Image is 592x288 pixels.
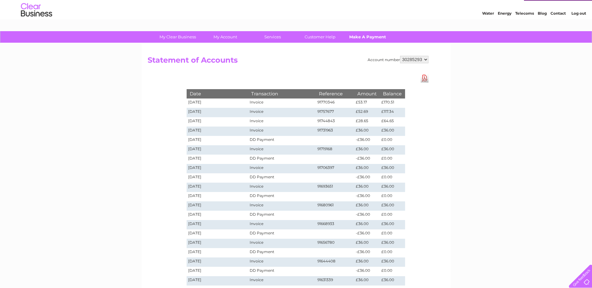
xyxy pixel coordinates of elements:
a: Download Pdf [421,74,428,83]
a: Contact [550,26,566,31]
td: Invoice [248,239,316,248]
h2: Statement of Accounts [148,56,428,68]
td: £64.65 [380,117,405,127]
td: £36.00 [380,239,405,248]
td: £117.34 [380,108,405,117]
td: Invoice [248,257,316,267]
td: [DATE] [187,248,248,257]
td: Invoice [248,201,316,211]
td: [DATE] [187,127,248,136]
td: [DATE] [187,267,248,276]
a: My Clear Business [152,31,203,43]
td: [DATE] [187,211,248,220]
td: [DATE] [187,201,248,211]
th: Date [187,89,248,98]
img: logo.png [21,16,52,35]
td: 91680961 [316,201,355,211]
td: 91656780 [316,239,355,248]
td: £0.00 [380,173,405,183]
a: Blog [538,26,547,31]
a: Energy [498,26,511,31]
td: Invoice [248,127,316,136]
td: -£36.00 [354,192,380,201]
td: [DATE] [187,117,248,127]
td: -£36.00 [354,229,380,239]
td: DD Payment [248,192,316,201]
td: £0.00 [380,248,405,257]
td: -£36.00 [354,248,380,257]
td: 91644408 [316,257,355,267]
td: DD Payment [248,248,316,257]
td: £36.00 [354,127,380,136]
a: Telecoms [515,26,534,31]
th: Balance [380,89,405,98]
td: [DATE] [187,192,248,201]
a: Make A Payment [342,31,393,43]
td: £28.65 [354,117,380,127]
td: £0.00 [380,211,405,220]
td: Invoice [248,183,316,192]
td: [DATE] [187,155,248,164]
td: 91631339 [316,276,355,286]
td: £36.00 [380,220,405,229]
td: £36.00 [354,239,380,248]
td: 91744843 [316,117,355,127]
div: Account number [368,56,428,63]
td: 91693651 [316,183,355,192]
td: DD Payment [248,229,316,239]
td: DD Payment [248,155,316,164]
td: DD Payment [248,211,316,220]
a: My Account [199,31,251,43]
a: 0333 014 3131 [474,3,517,11]
td: £36.00 [354,164,380,173]
td: [DATE] [187,183,248,192]
td: [DATE] [187,145,248,155]
td: [DATE] [187,257,248,267]
td: £36.00 [380,201,405,211]
td: 91719168 [316,145,355,155]
td: [DATE] [187,276,248,286]
a: Services [247,31,298,43]
td: DD Payment [248,173,316,183]
td: [DATE] [187,108,248,117]
td: £170.51 [380,98,405,108]
td: Invoice [248,98,316,108]
td: [DATE] [187,173,248,183]
td: 91770346 [316,98,355,108]
td: -£36.00 [354,211,380,220]
th: Amount [354,89,380,98]
th: Reference [316,89,355,98]
td: £36.00 [354,257,380,267]
td: Invoice [248,145,316,155]
td: [DATE] [187,164,248,173]
a: Log out [571,26,586,31]
td: £36.00 [380,183,405,192]
td: £0.00 [380,136,405,145]
td: [DATE] [187,98,248,108]
td: £36.00 [380,145,405,155]
td: £0.00 [380,155,405,164]
td: £36.00 [354,201,380,211]
td: £36.00 [354,183,380,192]
td: Invoice [248,276,316,286]
td: £36.00 [380,276,405,286]
a: Water [482,26,494,31]
td: £36.00 [354,220,380,229]
td: [DATE] [187,239,248,248]
th: Transaction [248,89,316,98]
td: Invoice [248,117,316,127]
td: -£36.00 [354,155,380,164]
td: [DATE] [187,220,248,229]
td: [DATE] [187,136,248,145]
td: Invoice [248,220,316,229]
td: £0.00 [380,192,405,201]
a: Customer Help [294,31,346,43]
td: DD Payment [248,136,316,145]
td: Invoice [248,164,316,173]
td: 91731963 [316,127,355,136]
td: £0.00 [380,267,405,276]
td: Invoice [248,108,316,117]
td: £36.00 [354,276,380,286]
td: £0.00 [380,229,405,239]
